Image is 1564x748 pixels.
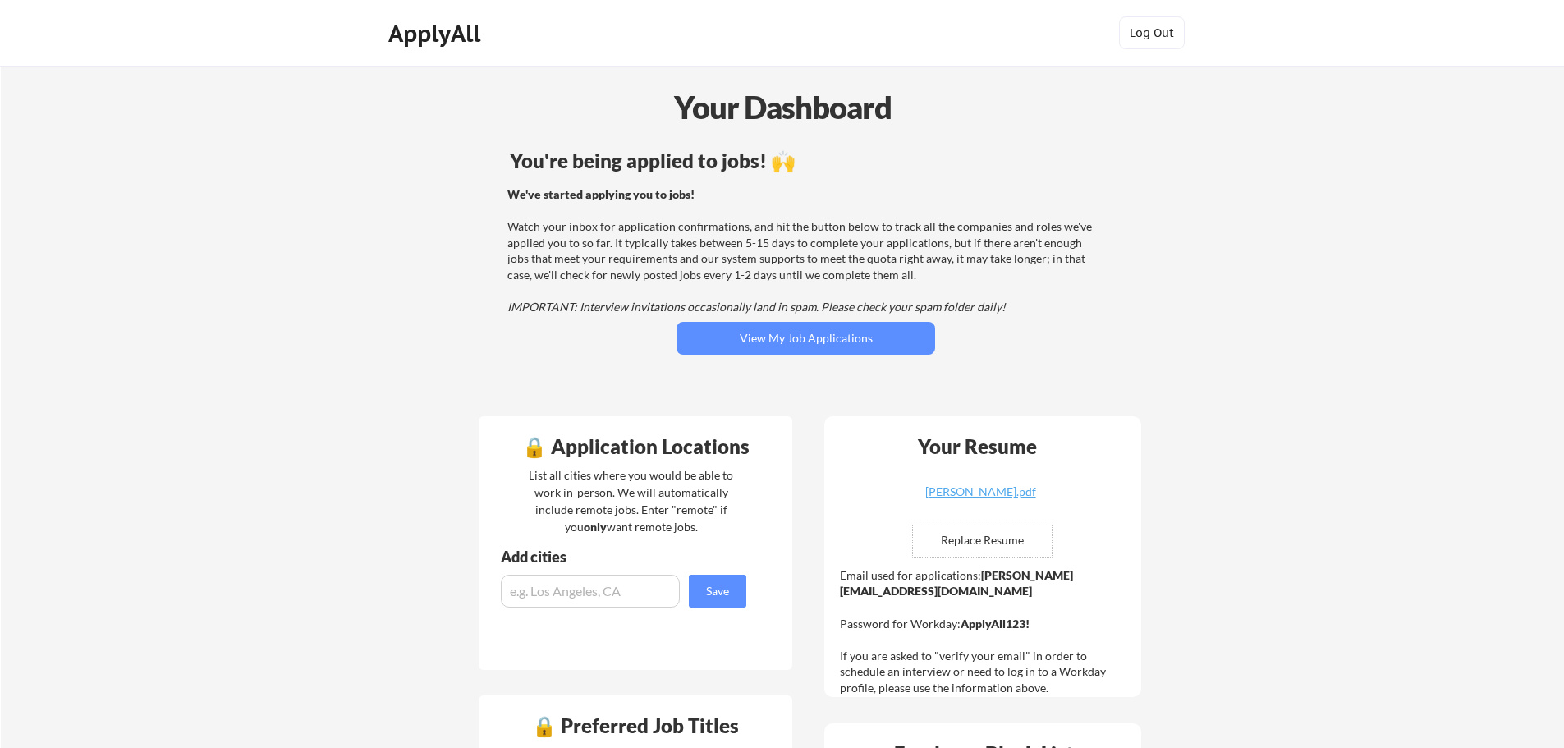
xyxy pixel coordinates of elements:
div: Add cities [501,549,750,564]
div: Your Dashboard [2,84,1564,131]
div: ApplyAll [388,20,485,48]
em: IMPORTANT: Interview invitations occasionally land in spam. Please check your spam folder daily! [507,300,1006,314]
strong: We've started applying you to jobs! [507,187,695,201]
strong: [PERSON_NAME][EMAIL_ADDRESS][DOMAIN_NAME] [840,568,1073,599]
div: Your Resume [896,437,1058,457]
div: 🔒 Preferred Job Titles [483,716,788,736]
button: Save [689,575,746,608]
strong: only [584,520,607,534]
div: List all cities where you would be able to work in-person. We will automatically include remote j... [518,466,744,535]
input: e.g. Los Angeles, CA [501,575,680,608]
div: You're being applied to jobs! 🙌 [510,151,1102,171]
a: [PERSON_NAME].pdf [883,486,1078,512]
strong: ApplyAll123! [961,617,1030,631]
div: Email used for applications: Password for Workday: If you are asked to "verify your email" in ord... [840,567,1130,696]
button: View My Job Applications [677,322,935,355]
div: 🔒 Application Locations [483,437,788,457]
div: [PERSON_NAME].pdf [883,486,1078,498]
div: Watch your inbox for application confirmations, and hit the button below to track all the compani... [507,186,1099,315]
button: Log Out [1119,16,1185,49]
